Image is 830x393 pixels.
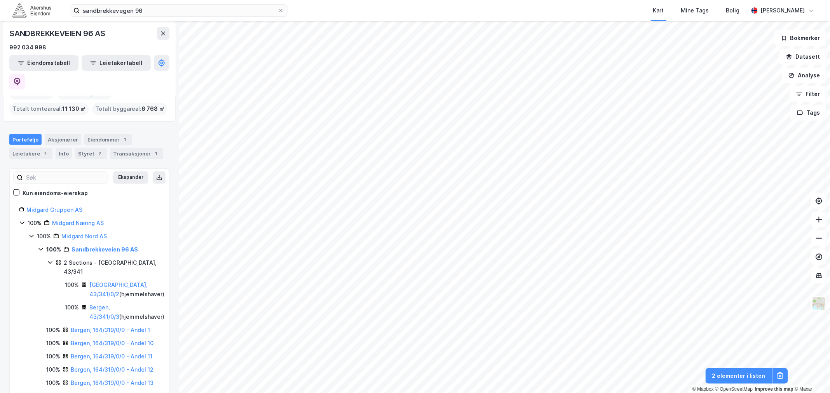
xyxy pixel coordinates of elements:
[113,171,148,184] button: Ekspander
[692,386,714,392] a: Mapbox
[755,386,793,392] a: Improve this map
[84,134,132,145] div: Eiendommer
[706,368,772,384] button: 2 elementer i listen
[82,55,151,71] button: Leietakertabell
[715,386,753,392] a: OpenStreetMap
[71,246,138,253] a: Sandbrekkeveien 96 AS
[46,365,60,374] div: 100%
[92,103,167,115] div: Totalt byggareal :
[791,105,827,121] button: Tags
[141,104,164,114] span: 6 768 ㎡
[65,280,79,290] div: 100%
[37,232,51,241] div: 100%
[46,378,60,388] div: 100%
[791,356,830,393] iframe: Chat Widget
[46,352,60,361] div: 100%
[56,148,72,159] div: Info
[779,49,827,65] button: Datasett
[9,27,107,40] div: SANDBREKKEVEIEN 96 AS
[774,30,827,46] button: Bokmerker
[761,6,805,15] div: [PERSON_NAME]
[726,6,740,15] div: Bolig
[89,281,148,297] a: [GEOGRAPHIC_DATA], 43/341/0/2
[790,86,827,102] button: Filter
[96,150,104,157] div: 2
[10,103,89,115] div: Totalt tomteareal :
[75,148,107,159] div: Styret
[110,148,163,159] div: Transaksjoner
[89,303,164,321] div: ( hjemmelshaver )
[28,218,42,228] div: 100%
[62,104,86,114] span: 11 130 ㎡
[9,43,46,52] div: 992 034 998
[71,353,152,360] a: Bergen, 164/319/0/0 - Andel 11
[64,258,164,277] div: 2 Sections - [GEOGRAPHIC_DATA], 43/341
[61,233,107,239] a: Midgard Nord AS
[71,327,150,333] a: Bergen, 164/319/0/0 - Andel 1
[121,136,129,143] div: 1
[71,379,153,386] a: Bergen, 164/319/0/0 - Andel 13
[45,134,81,145] div: Aksjonærer
[9,55,78,71] button: Eiendomstabell
[71,340,153,346] a: Bergen, 164/319/0/0 - Andel 10
[23,172,108,183] input: Søk
[812,296,827,311] img: Z
[71,366,153,373] a: Bergen, 164/319/0/0 - Andel 12
[26,206,82,213] a: Midgard Gruppen AS
[80,5,278,16] input: Søk på adresse, matrikkel, gårdeiere, leietakere eller personer
[791,356,830,393] div: Kontrollprogram for chat
[65,303,79,312] div: 100%
[52,220,104,226] a: Midgard Næring AS
[42,150,49,157] div: 7
[46,325,60,335] div: 100%
[9,148,52,159] div: Leietakere
[681,6,709,15] div: Mine Tags
[23,189,88,198] div: Kun eiendoms-eierskap
[653,6,664,15] div: Kart
[89,304,119,320] a: Bergen, 43/341/0/3
[9,134,42,145] div: Portefølje
[782,68,827,83] button: Analyse
[152,150,160,157] div: 1
[46,245,61,254] div: 100%
[12,3,51,17] img: akershus-eiendom-logo.9091f326c980b4bce74ccdd9f866810c.svg
[89,280,164,299] div: ( hjemmelshaver )
[46,339,60,348] div: 100%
